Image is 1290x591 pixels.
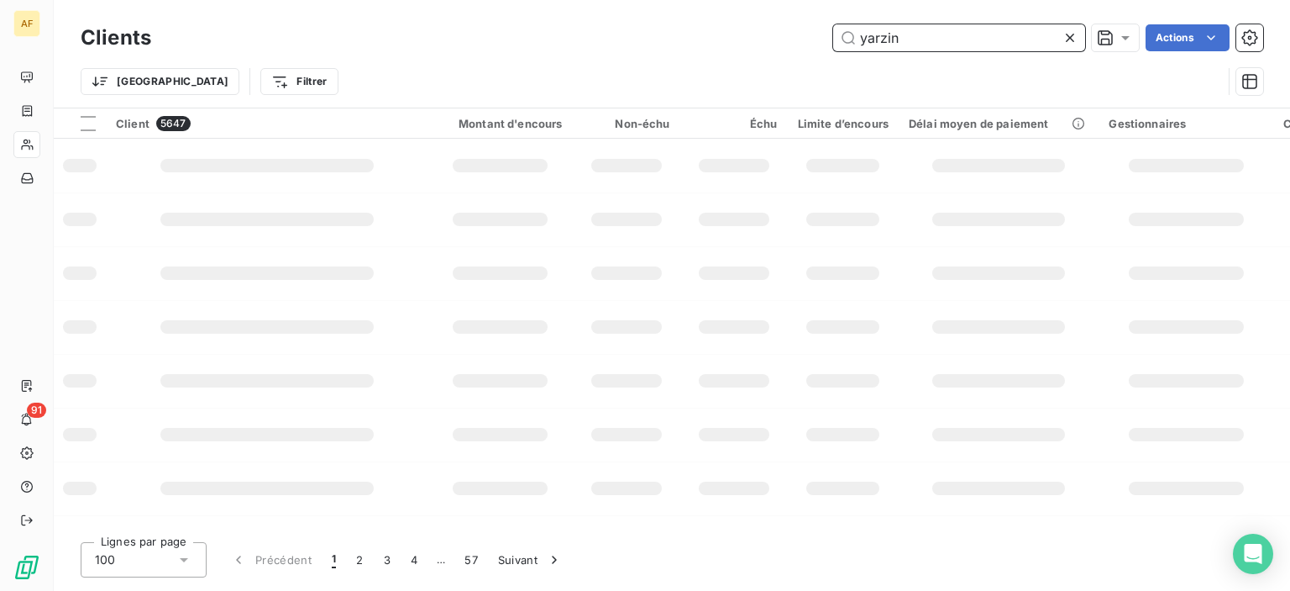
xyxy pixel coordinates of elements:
div: Échu [690,117,778,130]
div: Montant d'encours [438,117,563,130]
div: Gestionnaires [1109,117,1263,130]
div: Délai moyen de paiement [909,117,1088,130]
button: 57 [454,542,488,578]
div: AF [13,10,40,37]
span: 1 [332,551,336,568]
span: Client [116,117,149,130]
button: Précédent [220,542,322,578]
button: 2 [346,542,373,578]
img: Logo LeanPay [13,554,40,581]
div: Limite d’encours [798,117,889,130]
button: 4 [401,542,427,578]
input: Rechercher [833,24,1085,51]
button: 3 [374,542,401,578]
button: Actions [1146,24,1230,51]
span: 91 [27,403,46,418]
button: Suivant [488,542,573,578]
button: Filtrer [260,68,338,95]
div: Open Intercom Messenger [1233,534,1273,574]
span: … [427,546,454,573]
h3: Clients [81,23,151,53]
button: 1 [322,542,346,578]
div: Non-échu [583,117,670,130]
span: 5647 [156,116,191,131]
span: 100 [95,551,115,568]
button: [GEOGRAPHIC_DATA] [81,68,239,95]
